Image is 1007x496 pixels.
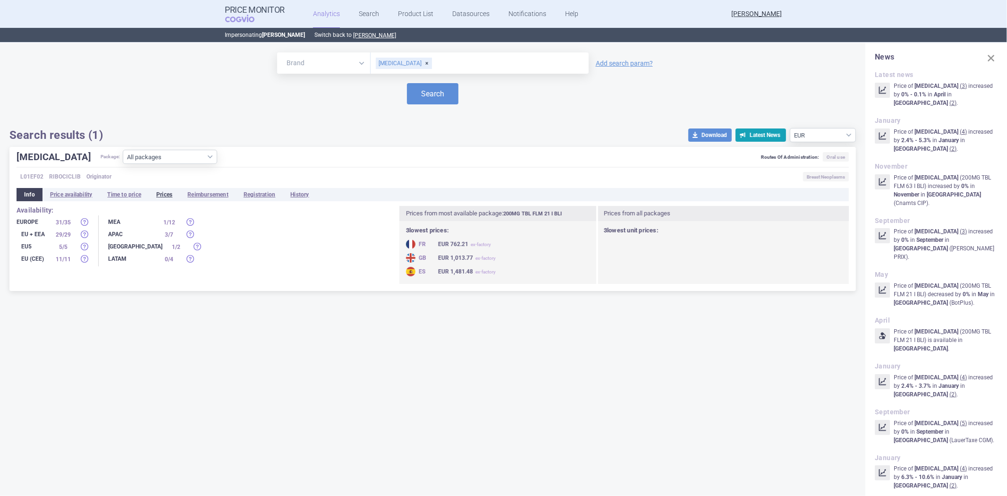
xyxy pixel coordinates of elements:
[916,428,943,435] strong: September
[894,327,998,353] p: Price of ( 200MG TBL FLM 21 I BLI ) is available in .
[949,145,956,152] u: ( 2 )
[894,391,948,398] strong: [GEOGRAPHIC_DATA]
[406,239,415,249] img: France
[108,242,162,251] div: [GEOGRAPHIC_DATA]
[894,145,948,152] strong: [GEOGRAPHIC_DATA]
[949,100,956,106] u: ( 2 )
[894,227,998,261] p: Price of increased by in in ( [PERSON_NAME] PRIX ) .
[894,282,998,307] p: Price of ( 200MG TBL FLM 21 I BLI ) decreased by in in ( BotPlus ) .
[894,100,948,106] strong: [GEOGRAPHIC_DATA]
[262,32,305,38] strong: [PERSON_NAME]
[894,345,948,352] strong: [GEOGRAPHIC_DATA]
[604,227,842,235] h2: 3 lowest unit prices:
[978,291,989,298] strong: May
[894,373,998,399] p: Price of increased by in in .
[503,211,562,217] strong: 200MG TBL FLM 21 I BLI
[960,228,967,235] u: ( 3 )
[406,267,434,276] div: ES
[875,162,998,171] h2: November
[49,172,81,181] span: RIBOCICLIB
[914,128,958,135] strong: [MEDICAL_DATA]
[180,188,236,201] li: Reimbursement
[225,5,285,15] strong: Price Monitor
[939,383,959,389] strong: January
[875,52,998,61] h1: News
[225,5,285,23] a: Price MonitorCOGVIO
[934,91,946,98] strong: April
[914,83,958,89] strong: [MEDICAL_DATA]
[51,218,75,227] div: 31 / 35
[17,230,50,239] div: EU + EEA
[875,362,998,370] h2: January
[475,269,496,274] span: ex-factory
[803,172,849,181] span: Breast Neoplasms
[51,230,75,239] div: 29 / 29
[283,188,316,201] li: History
[406,239,434,249] div: FR
[875,117,998,125] h2: January
[596,60,653,67] a: Add search param?
[225,15,268,22] span: COGVIO
[236,188,283,201] li: Registration
[875,271,998,279] h2: May
[875,71,998,79] h2: Latest news
[894,482,948,489] strong: [GEOGRAPHIC_DATA]
[20,172,43,181] span: L01EF02
[901,91,926,98] strong: 0% - 0.1%
[354,32,397,39] button: [PERSON_NAME]
[961,183,969,189] strong: 0%
[225,28,782,42] p: Impersonating Switch back to
[963,291,970,298] strong: 0%
[894,437,948,444] strong: [GEOGRAPHIC_DATA]
[376,58,432,69] div: [MEDICAL_DATA]
[597,206,849,221] h3: Prices from all packages
[960,83,967,89] u: ( 3 )
[942,474,962,480] strong: January
[894,464,998,490] p: Price of increased by in in .
[51,242,75,252] div: 5 / 5
[157,218,181,227] div: 1 / 12
[17,242,50,251] div: EU5
[406,253,434,263] div: GB
[736,128,786,142] button: Latest News
[101,150,120,164] span: Package:
[914,328,958,335] strong: [MEDICAL_DATA]
[949,391,956,398] u: ( 2 )
[914,282,958,289] strong: [MEDICAL_DATA]
[914,374,958,381] strong: [MEDICAL_DATA]
[914,174,958,181] strong: [MEDICAL_DATA]
[894,299,948,306] strong: [GEOGRAPHIC_DATA]
[761,152,849,164] div: Routes Of Administration:
[149,188,180,201] li: Prices
[894,82,998,107] p: Price of increased by in in .
[475,256,496,261] span: ex-factory
[960,128,967,135] u: ( 4 )
[875,408,998,416] h2: September
[894,128,998,153] p: Price of increased by in in .
[688,128,732,142] button: Download
[949,482,956,489] u: ( 2 )
[901,383,931,389] strong: 2.4% - 3.7%
[927,191,981,198] strong: [GEOGRAPHIC_DATA]
[894,245,948,252] strong: [GEOGRAPHIC_DATA]
[407,83,458,104] button: Search
[86,172,111,181] span: Originator
[17,150,101,164] h1: [MEDICAL_DATA]
[471,242,491,247] span: ex-factory
[438,267,496,277] div: EUR 1,481.48
[438,253,496,263] div: EUR 1,013.77
[901,237,909,243] strong: 0%
[9,128,103,142] h1: Search results (1)
[108,217,155,227] div: MEA
[875,217,998,225] h2: September
[17,188,42,201] li: Info
[17,254,50,264] div: EU (CEE)
[901,428,909,435] strong: 0%
[108,254,155,264] div: LATAM
[51,255,75,264] div: 11 / 11
[17,217,50,227] div: Europe
[157,255,181,264] div: 0 / 4
[914,465,958,472] strong: [MEDICAL_DATA]
[406,227,591,235] h2: 3 lowest prices:
[823,152,849,162] span: Oral use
